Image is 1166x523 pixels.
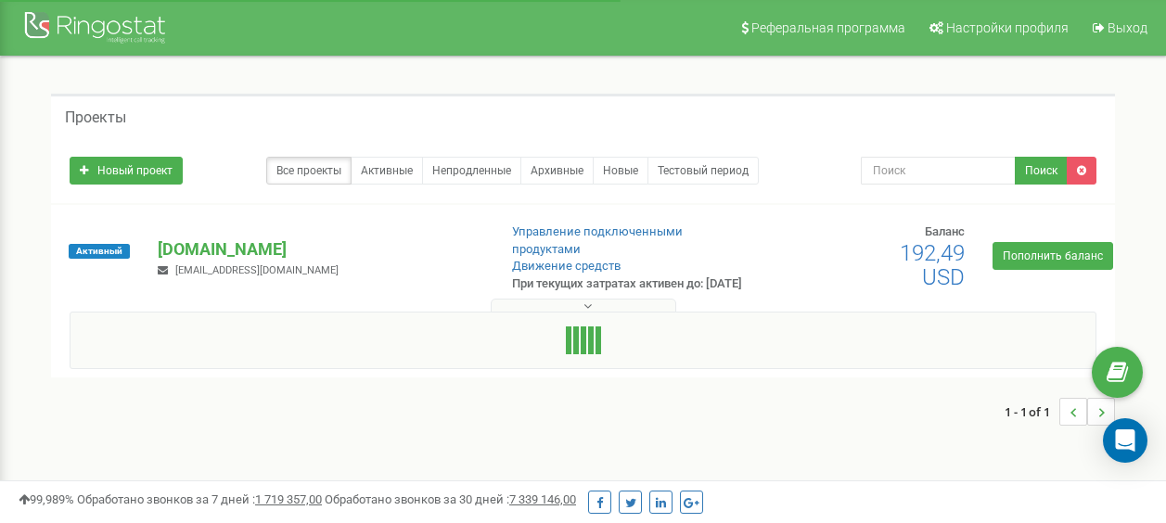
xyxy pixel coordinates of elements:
[512,259,621,273] a: Движение средств
[69,244,130,259] span: Активный
[946,20,1069,35] span: Настройки профиля
[925,224,965,238] span: Баланс
[175,264,339,276] span: [EMAIL_ADDRESS][DOMAIN_NAME]
[255,492,322,506] u: 1 719 357,00
[647,157,759,185] a: Тестовый период
[77,492,322,506] span: Обработано звонков за 7 дней :
[65,109,126,126] h5: Проекты
[512,224,683,256] a: Управление подключенными продуктами
[1005,398,1059,426] span: 1 - 1 of 1
[422,157,521,185] a: Непродленные
[509,492,576,506] u: 7 339 146,00
[266,157,352,185] a: Все проекты
[325,492,576,506] span: Обработано звонков за 30 дней :
[158,237,481,261] p: [DOMAIN_NAME]
[1108,20,1147,35] span: Выход
[351,157,423,185] a: Активные
[993,242,1113,270] a: Пополнить баланс
[900,240,965,290] span: 192,49 USD
[512,275,748,293] p: При текущих затратах активен до: [DATE]
[1015,157,1068,185] button: Поиск
[70,157,183,185] a: Новый проект
[19,492,74,506] span: 99,989%
[751,20,905,35] span: Реферальная программа
[1005,379,1115,444] nav: ...
[861,157,1016,185] input: Поиск
[593,157,648,185] a: Новые
[520,157,594,185] a: Архивные
[1103,418,1147,463] div: Open Intercom Messenger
